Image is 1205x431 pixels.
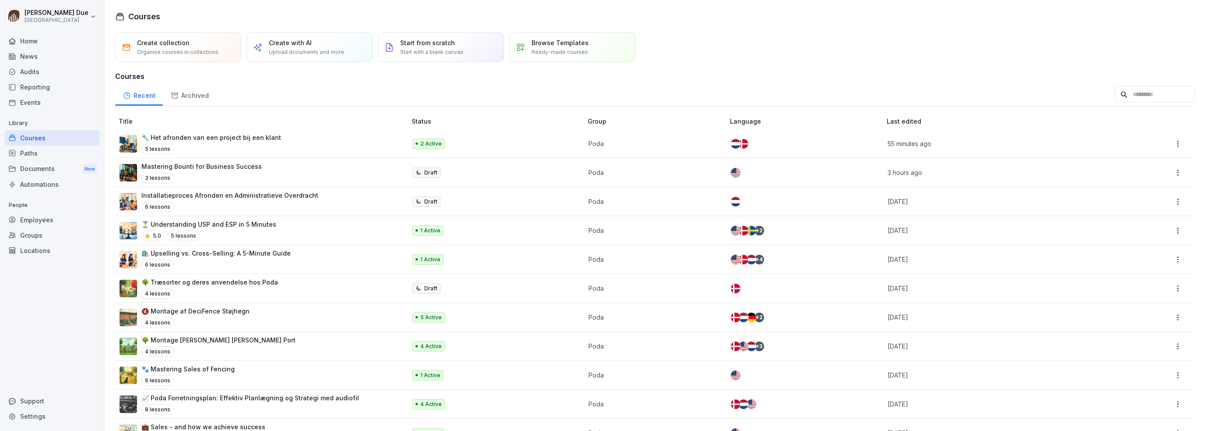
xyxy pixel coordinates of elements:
[269,48,344,56] p: Upload documents and more
[141,144,174,154] p: 5 lessons
[588,342,715,351] p: Poda
[888,313,1106,322] p: [DATE]
[4,79,100,95] div: Reporting
[888,226,1106,235] p: [DATE]
[747,255,756,264] img: nl.svg
[4,33,100,49] a: Home
[588,399,715,409] p: Poda
[754,226,764,235] div: + 2
[141,162,262,171] p: Mastering Bounti for Business Success
[4,212,100,228] a: Employees
[424,198,437,206] p: Draft
[120,395,137,413] img: wy6jvvzx1dplnljbx559lfsf.png
[739,399,748,409] img: nl.svg
[588,284,715,293] p: Poda
[754,342,764,351] div: + 3
[888,255,1106,264] p: [DATE]
[739,139,748,149] img: dk.svg
[141,335,296,345] p: 🌳 Montage [PERSON_NAME] [PERSON_NAME] Port
[4,228,100,243] a: Groups
[420,371,440,379] p: 1 Active
[25,9,88,17] p: [PERSON_NAME] Due
[424,169,437,177] p: Draft
[163,83,216,106] a: Archived
[120,309,137,326] img: thgb2mx0bhcepjhojq3x82qb.png
[141,393,359,403] p: 📈 Poda Forretningsplan: Effektiv Planlægning og Strategi med audiofil
[420,342,442,350] p: 4 Active
[888,168,1106,177] p: 3 hours ago
[4,198,100,212] p: People
[588,313,715,322] p: Poda
[588,117,726,126] p: Group
[532,38,588,47] p: Browse Templates
[4,161,100,177] a: DocumentsNew
[141,317,174,328] p: 4 lessons
[739,342,748,351] img: us.svg
[141,133,281,142] p: 🔧 Het afronden van een project bij een klant
[747,399,756,409] img: us.svg
[420,227,440,235] p: 1 Active
[4,146,100,161] a: Paths
[730,117,883,126] p: Language
[115,83,163,106] a: Recent
[754,313,764,322] div: + 2
[269,38,312,47] p: Create with AI
[4,95,100,110] a: Events
[420,313,442,321] p: 5 Active
[412,117,585,126] p: Status
[731,313,740,322] img: dk.svg
[141,278,278,287] p: 🌳 Træsorter og deres anvendelse hos Poda
[424,285,437,292] p: Draft
[141,202,174,212] p: 6 lessons
[4,130,100,146] a: Courses
[4,116,100,130] p: Library
[137,48,218,56] p: Organise courses in collections
[120,338,137,355] img: jizd591trzcmgkwg7phjhdyp.png
[588,255,715,264] p: Poda
[747,226,756,235] img: se.svg
[141,306,250,316] p: 🔇 Montage af DeciFence Støjhegn
[153,232,161,240] p: 5.0
[731,399,740,409] img: dk.svg
[731,197,740,207] img: nl.svg
[588,226,715,235] p: Poda
[4,49,100,64] a: News
[739,255,748,264] img: dk.svg
[739,313,748,322] img: nl.svg
[141,346,174,357] p: 4 lessons
[731,168,740,178] img: us.svg
[400,48,463,56] p: Start with a blank canvas
[739,226,748,235] img: dk.svg
[120,280,137,297] img: gb4uxy99b9loxgm7rcriajjo.png
[4,243,100,258] div: Locations
[4,64,100,79] div: Audits
[120,367,137,384] img: kxi8va3mi4rps8i66op2yw5d.png
[588,370,715,380] p: Poda
[141,404,174,415] p: 8 lessons
[588,197,715,206] p: Poda
[754,255,764,264] div: + 4
[120,193,137,210] img: kklpdswvdqg66yvhtigjqc5n.png
[888,139,1106,148] p: 55 minutes ago
[120,135,137,153] img: d7emgzj6kk9eqhpx81vf2kik.png
[4,409,100,424] a: Settings
[120,164,137,182] img: df3r0a6984uatei5w829qbjn.png
[25,17,88,23] p: [GEOGRAPHIC_DATA]
[141,260,174,270] p: 6 lessons
[420,400,442,408] p: 4 Active
[420,140,442,148] p: 2 Active
[4,393,100,409] div: Support
[167,231,200,241] p: 5 lessons
[141,364,235,374] p: 🐾 Mastering Sales of Fencing
[888,342,1106,351] p: [DATE]
[400,38,455,47] p: Start from scratch
[137,38,190,47] p: Create collection
[888,197,1106,206] p: [DATE]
